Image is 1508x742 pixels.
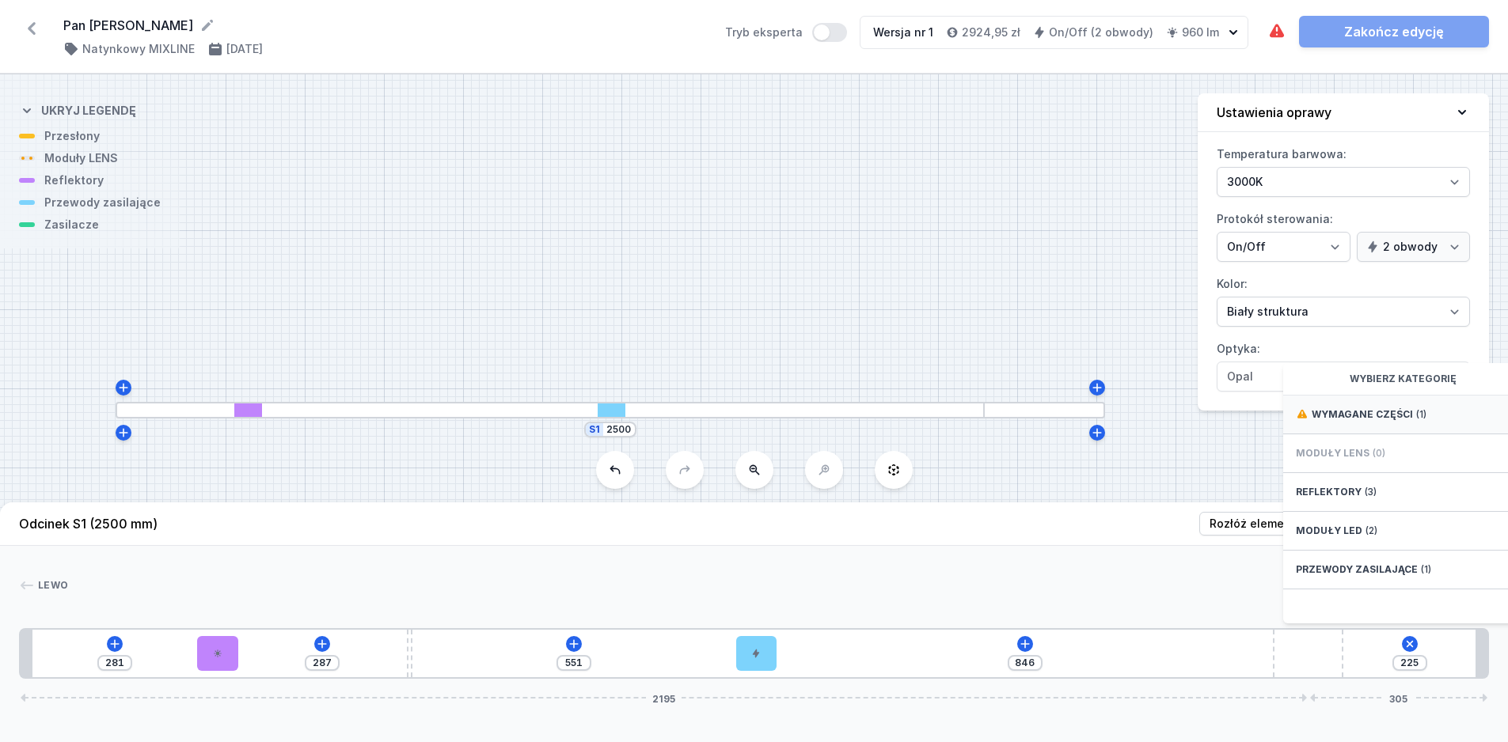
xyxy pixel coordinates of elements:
[63,16,706,35] form: Pan [PERSON_NAME]
[1217,103,1331,122] h4: Ustawienia oprawy
[1383,693,1414,702] span: 305
[1365,486,1377,498] span: (3)
[736,636,777,671] div: Hole for power supply cable
[102,657,127,669] input: Wymiar [mm]
[606,423,632,436] input: Wymiar [mm]
[1217,206,1470,262] label: Protokół sterowania:
[962,25,1020,40] h4: 2924,95 zł
[1217,232,1350,262] select: Protokół sterowania:
[1397,657,1423,669] input: Wymiar [mm]
[1312,408,1413,421] span: Wymagane części
[1421,563,1431,576] span: (1)
[725,23,847,42] label: Tryb eksperta
[873,25,933,40] div: Wersja nr 1
[1416,408,1426,421] span: (1)
[561,657,587,669] input: Wymiar [mm]
[1350,373,1457,385] span: Wybierz kategorię
[1296,524,1362,537] span: Moduły LED
[646,693,682,702] span: 2195
[1198,93,1489,132] button: Ustawienia oprawy
[860,16,1248,49] button: Wersja nr 12924,95 złOn/Off (2 obwody)960 lm
[566,636,582,652] button: Dodaj element
[1357,232,1470,262] select: Protokół sterowania:
[1399,633,1421,655] button: Dodaj element
[1199,512,1448,536] button: Rozłóż elementy świecące równomiernie
[19,514,158,533] h4: Odcinek S1
[107,636,123,652] button: Dodaj element
[1373,447,1385,460] span: (0)
[310,657,335,669] input: Wymiar [mm]
[1366,524,1377,537] span: (2)
[82,41,195,57] h4: Natynkowy MIXLINE
[199,17,215,33] button: Edytuj nazwę projektu
[19,90,136,128] button: Ukryj legendę
[197,636,238,671] div: PET next module 35°
[812,23,847,42] button: Tryb eksperta
[1217,167,1470,197] select: Temperatura barwowa:
[314,636,330,652] button: Dodaj element
[89,516,158,532] span: (2500 mm)
[38,579,68,592] span: Lewo
[1012,657,1038,669] input: Wymiar [mm]
[1049,25,1153,40] h4: On/Off (2 obwody)
[41,103,136,119] h4: Ukryj legendę
[1217,362,1470,392] select: Optyka:
[1210,516,1438,532] span: Rozłóż elementy świecące równomiernie
[1217,271,1470,327] label: Kolor:
[1217,336,1470,392] label: Optyka:
[1296,486,1362,498] span: Reflektory
[226,41,263,57] h4: [DATE]
[1296,563,1418,576] span: Przewody zasilające
[1217,297,1470,327] select: Kolor:
[1217,142,1470,197] label: Temperatura barwowa:
[1182,25,1219,40] h4: 960 lm
[1017,636,1033,652] button: Dodaj element
[1296,447,1369,460] span: Moduły LENS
